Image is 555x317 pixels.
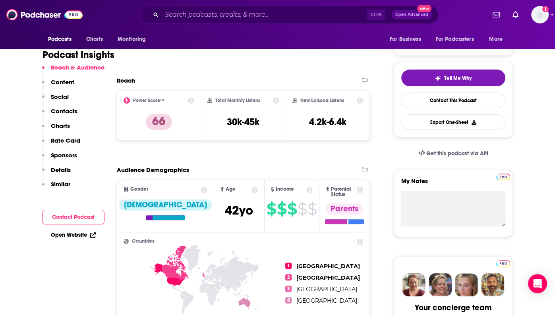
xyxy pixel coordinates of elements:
div: Parents [326,203,363,215]
p: Details [51,166,71,174]
span: [GEOGRAPHIC_DATA] [296,274,360,281]
button: Details [42,166,71,181]
a: Open Website [51,232,96,238]
span: 2 [285,274,292,280]
a: Pro website [496,172,510,180]
button: Open AdvancedNew [392,10,432,19]
span: Parental Status [331,187,356,197]
img: Sydney Profile [402,273,425,296]
span: Ctrl K [367,10,385,20]
h2: Audience Demographics [117,166,189,174]
img: Podchaser Pro [496,260,510,267]
a: Contact This Podcast [401,93,505,108]
p: Content [51,78,74,86]
span: Countries [132,239,155,244]
span: 4 [285,297,292,303]
button: open menu [43,32,82,47]
span: Open Advanced [395,13,428,17]
span: [GEOGRAPHIC_DATA] [296,263,360,270]
span: Age [226,187,236,192]
span: Income [276,187,294,192]
img: Podchaser Pro [496,174,510,180]
span: For Business [390,34,421,45]
h2: Reach [117,77,135,84]
button: open menu [384,32,431,47]
img: Jon Profile [481,273,504,296]
h2: New Episode Listens [300,98,344,103]
a: Show notifications dropdown [489,8,503,21]
h1: Podcast Insights [43,49,114,61]
span: $ [298,203,307,215]
p: Similar [51,180,70,188]
span: 3 [285,286,292,292]
div: Search podcasts, credits, & more... [140,6,439,24]
span: Monitoring [118,34,146,45]
span: $ [277,203,286,215]
button: Export One-Sheet [401,114,505,130]
p: Reach & Audience [51,64,104,71]
span: $ [307,203,317,215]
a: Charts [81,32,108,47]
svg: Add a profile image [542,6,549,12]
button: Contact Podcast [42,210,104,224]
span: [GEOGRAPHIC_DATA] [296,297,357,304]
div: [DEMOGRAPHIC_DATA] [119,199,212,211]
img: tell me why sparkle [435,75,441,81]
div: Your concierge team [415,303,491,313]
span: Charts [86,34,103,45]
button: Rate Card [42,137,80,151]
h2: Power Score™ [133,98,164,103]
h2: Total Monthly Listens [215,98,260,103]
button: open menu [431,32,485,47]
p: Contacts [51,107,77,115]
button: open menu [112,32,156,47]
span: $ [267,203,276,215]
button: Charts [42,122,70,137]
span: 42 yo [225,203,253,218]
p: 66 [146,114,172,130]
h3: 4.2k-6.4k [309,116,346,128]
button: Contacts [42,107,77,122]
span: For Podcasters [436,34,474,45]
p: Rate Card [51,137,80,144]
h3: 30k-45k [227,116,259,128]
span: Gender [130,187,148,192]
span: Podcasts [48,34,72,45]
span: 1 [285,263,292,269]
img: Podchaser - Follow, Share and Rate Podcasts [6,7,83,22]
span: Tell Me Why [444,75,472,81]
span: Get this podcast via API [426,150,488,157]
span: New [417,5,431,12]
img: User Profile [531,6,549,23]
p: Sponsors [51,151,77,159]
button: Reach & Audience [42,64,104,78]
p: Social [51,93,69,101]
button: Show profile menu [531,6,549,23]
div: Open Intercom Messenger [528,274,547,293]
a: Pro website [496,259,510,267]
button: open menu [483,32,512,47]
button: tell me why sparkleTell Me Why [401,70,505,86]
img: Barbara Profile [429,273,452,296]
input: Search podcasts, credits, & more... [162,8,367,21]
span: [GEOGRAPHIC_DATA] [296,286,357,293]
a: Show notifications dropdown [509,8,522,21]
label: My Notes [401,177,505,191]
span: Logged in as shcarlos [531,6,549,23]
button: Social [42,93,69,108]
a: Get this podcast via API [412,144,495,163]
button: Similar [42,180,70,195]
button: Sponsors [42,151,77,166]
button: Content [42,78,74,93]
p: Charts [51,122,70,130]
img: Jules Profile [455,273,478,296]
span: More [489,34,503,45]
span: $ [287,203,297,215]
